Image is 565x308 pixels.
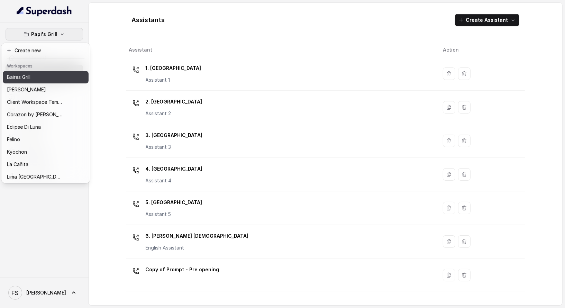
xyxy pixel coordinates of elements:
button: Papi's Grill [6,28,83,40]
p: Lima [GEOGRAPHIC_DATA] [7,173,62,181]
p: Papi's Grill [31,30,57,38]
p: Eclipse Di Luna [7,123,41,131]
p: Kyochon [7,148,27,156]
p: La Cañita [7,160,28,169]
p: Baires Grill [7,73,30,81]
button: Create new [3,44,89,57]
p: Client Workspace Template [7,98,62,106]
p: [PERSON_NAME] [7,85,46,94]
div: Papi's Grill [1,43,90,183]
p: Corazon by [PERSON_NAME] [7,110,62,119]
header: Workspaces [3,60,89,71]
p: Felino [7,135,20,144]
